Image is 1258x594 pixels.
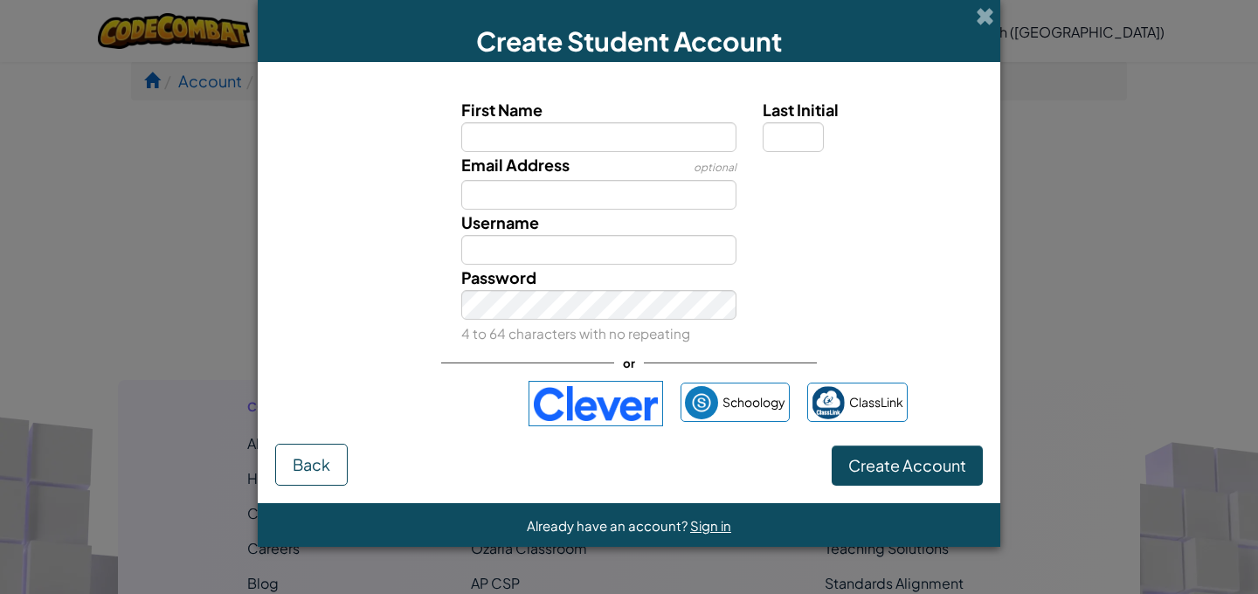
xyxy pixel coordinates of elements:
span: Password [461,267,536,287]
span: First Name [461,100,543,120]
iframe: Sign in with Google Button [342,384,520,423]
a: Sign in [690,517,731,534]
button: Back [275,444,348,486]
span: or [614,350,644,376]
span: Create Account [848,455,966,475]
button: Create Account [832,445,983,486]
img: clever-logo-blue.png [529,381,663,426]
span: Last Initial [763,100,839,120]
span: Create Student Account [476,24,782,58]
small: 4 to 64 characters with no repeating [461,325,690,342]
img: schoology.png [685,386,718,419]
img: classlink-logo-small.png [812,386,845,419]
span: Username [461,212,539,232]
span: Email Address [461,155,570,175]
span: Already have an account? [527,517,690,534]
span: ClassLink [849,390,903,415]
span: optional [694,161,736,174]
span: Schoology [722,390,785,415]
span: Back [293,454,330,474]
